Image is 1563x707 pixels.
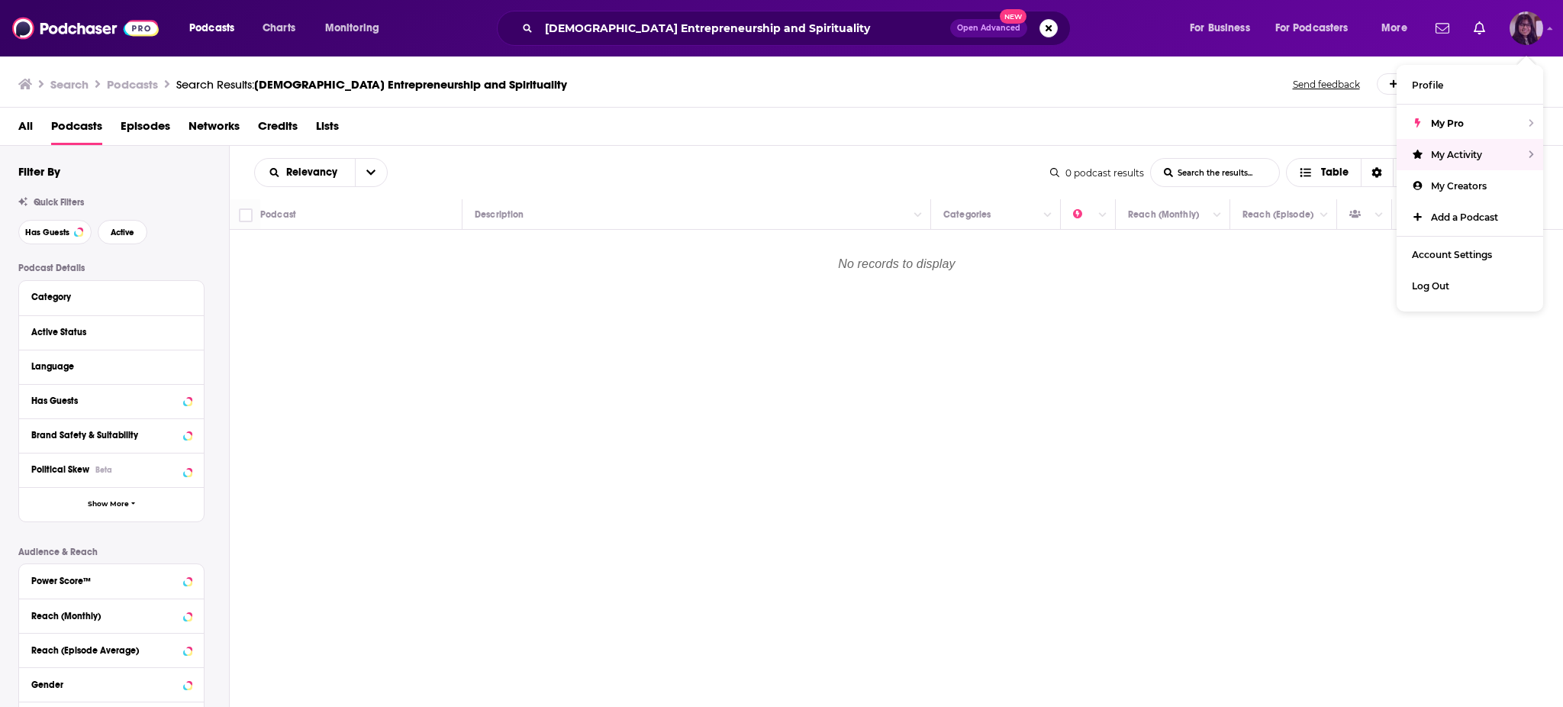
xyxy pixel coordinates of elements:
button: Column Actions [1208,206,1226,224]
div: Categories [943,205,991,224]
a: Podcasts [51,114,102,145]
a: My Creators [1397,170,1543,202]
button: Column Actions [1039,206,1057,224]
p: Audience & Reach [18,547,205,557]
a: Add a Podcast [1377,73,1481,95]
button: Reach (Episode Average) [31,640,192,659]
div: Search Results: [176,77,567,92]
button: Column Actions [1370,206,1388,224]
h3: Search [50,77,89,92]
span: My Creators [1431,180,1487,192]
span: Quick Filters [34,197,84,208]
a: Show notifications dropdown [1468,15,1491,41]
div: Category [31,292,182,302]
div: Reach (Monthly) [1128,205,1199,224]
a: Account Settings [1397,239,1543,270]
div: Reach (Episode) [1242,205,1313,224]
p: No records to display [230,231,1563,305]
span: Has Guests [25,228,69,237]
button: open menu [179,16,254,40]
div: Beta [95,465,112,475]
p: Podcast Details [18,263,205,273]
button: open menu [355,159,387,186]
button: open menu [255,167,355,178]
h2: Filter By [18,164,60,179]
button: Show profile menu [1510,11,1543,45]
div: Has Guests [31,395,179,406]
button: open menu [1371,16,1426,40]
span: My Activity [1431,149,1482,160]
img: User Profile [1510,11,1543,45]
a: Lists [316,114,339,145]
span: Charts [263,18,295,39]
div: 0 podcast results [1050,167,1144,179]
span: Account Settings [1412,249,1492,260]
span: Logged in as parulyadav [1510,11,1543,45]
a: Charts [253,16,305,40]
div: Has Guests [1349,205,1371,224]
span: [DEMOGRAPHIC_DATA] Entrepreneurship and Spirituality [254,77,567,92]
span: Add a Podcast [1431,211,1498,223]
span: Monitoring [325,18,379,39]
div: Description [475,205,524,224]
button: Choose View [1286,158,1426,187]
button: Active Status [31,322,192,341]
a: Add a Podcast [1397,202,1543,233]
div: Active Status [31,327,182,337]
span: Table [1321,167,1349,178]
button: open menu [1179,16,1269,40]
div: Reach (Episode Average) [31,645,179,656]
a: Credits [258,114,298,145]
button: Power Score™ [31,570,192,589]
button: open menu [1265,16,1371,40]
button: Language [31,357,192,376]
span: New [1000,9,1027,24]
button: Show More [19,487,204,521]
div: Search podcasts, credits, & more... [511,11,1085,46]
div: Power Score [1073,205,1094,224]
a: Show notifications dropdown [1429,15,1455,41]
div: Sort Direction [1361,159,1393,186]
button: Column Actions [1094,206,1112,224]
button: Political SkewBeta [31,460,192,479]
button: Has Guests [31,391,192,410]
div: Power Score™ [31,576,179,586]
span: Relevancy [286,167,343,178]
button: Open AdvancedNew [950,19,1027,37]
div: Brand Safety & Suitability [31,430,179,441]
span: Active [111,228,134,237]
span: Profile [1412,79,1443,91]
button: Column Actions [909,206,927,224]
div: Gender [31,680,179,690]
button: Category [31,287,192,306]
span: My Pro [1431,118,1464,129]
a: Episodes [121,114,170,145]
h2: Choose List sort [254,158,388,187]
button: Gender [31,674,192,693]
span: More [1381,18,1407,39]
button: Has Guests [18,220,92,244]
div: Podcast [260,205,296,224]
input: Search podcasts, credits, & more... [539,16,950,40]
span: Podcasts [189,18,234,39]
button: Reach (Monthly) [31,605,192,625]
a: Networks [189,114,240,145]
a: All [18,114,33,145]
button: Active [98,220,147,244]
img: Podchaser - Follow, Share and Rate Podcasts [12,14,159,43]
button: Column Actions [1315,206,1333,224]
button: Send feedback [1288,78,1365,91]
a: Profile [1397,69,1543,101]
ul: Show profile menu [1397,65,1543,312]
span: Show More [88,500,129,508]
div: Reach (Monthly) [31,611,179,621]
span: Political Skew [31,464,89,475]
a: Search Results:[DEMOGRAPHIC_DATA] Entrepreneurship and Spirituality [176,77,567,92]
button: open menu [314,16,399,40]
